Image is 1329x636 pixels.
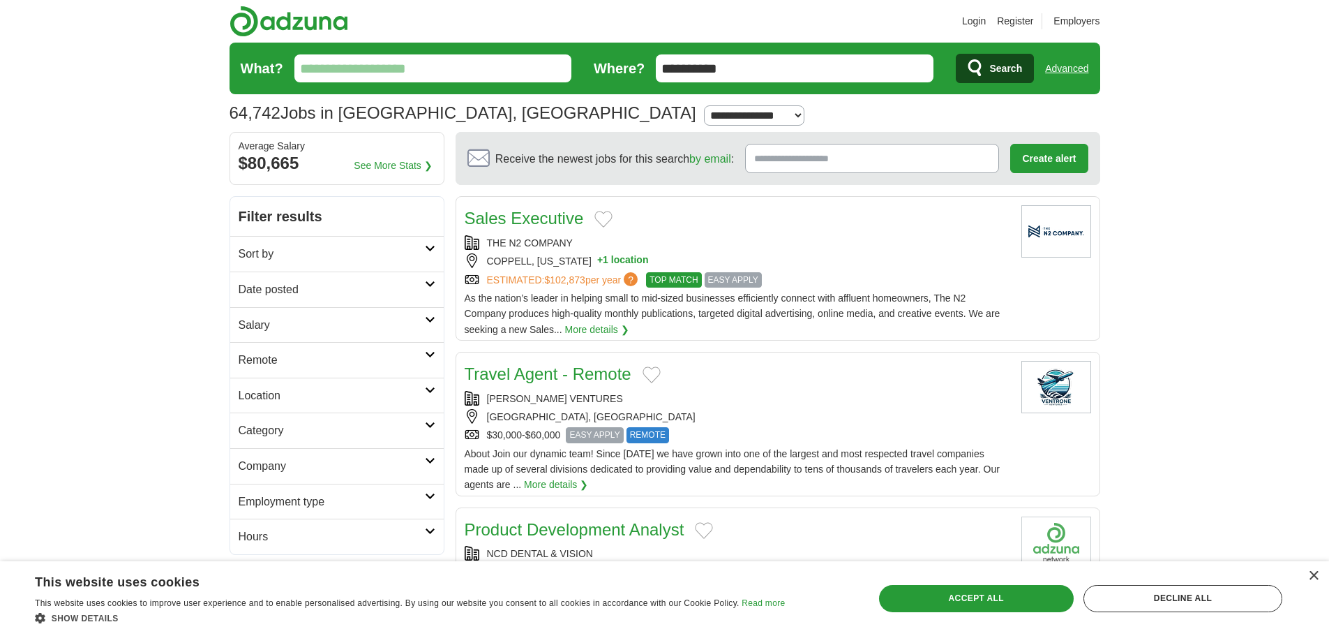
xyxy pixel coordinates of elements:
[230,197,444,236] h2: Filter results
[1083,585,1282,612] div: Decline all
[465,253,1010,269] div: COPPELL, [US_STATE]
[962,13,986,29] a: Login
[1021,361,1091,413] img: Company logo
[465,293,1000,335] span: As the nation’s leader in helping small to mid-sized businesses efficiently connect with affluent...
[646,272,701,288] span: TOP MATCH
[239,422,425,440] h2: Category
[239,457,425,475] h2: Company
[1045,54,1088,82] a: Advanced
[35,611,785,626] div: Show details
[239,493,425,511] h2: Employment type
[689,153,731,165] a: by email
[239,141,435,151] div: Average Salary
[465,391,1010,406] div: [PERSON_NAME] VENTURES
[597,253,603,269] span: +
[230,519,444,554] a: Hours
[239,528,425,546] h2: Hours
[230,342,444,378] a: Remote
[956,54,1035,83] button: Search
[230,484,444,519] a: Employment type
[597,253,649,269] button: +1 location
[230,100,280,126] span: 64,742
[564,322,629,337] a: More details ❯
[239,245,425,263] h2: Sort by
[594,211,613,228] button: Add to favorite jobs
[465,448,1000,491] span: About Join our dynamic team! Since [DATE] we have grown into one of the largest and most respecte...
[35,570,750,591] div: This website uses cookies
[990,54,1023,82] span: Search
[465,409,1010,424] div: [GEOGRAPHIC_DATA], [GEOGRAPHIC_DATA]
[230,307,444,343] a: Salary
[239,351,425,369] h2: Remote
[1010,144,1088,173] button: Create alert
[626,427,669,443] span: REMOTE
[624,272,638,286] span: ?
[52,614,119,623] span: Show details
[230,448,444,484] a: Company
[465,427,1010,443] div: $30,000-$60,000
[230,6,348,37] img: Adzuna logo
[495,150,734,168] span: Receive the newest jobs for this search :
[354,158,432,173] a: See More Stats ❯
[465,364,631,383] a: Travel Agent - Remote
[465,546,1010,561] div: NCD DENTAL & VISION
[230,236,444,272] a: Sort by
[465,520,684,539] a: Product Development Analyst
[1021,517,1091,569] img: Company logo
[230,272,444,307] a: Date posted
[1021,205,1091,258] img: Company logo
[487,272,641,288] a: ESTIMATED:$102,873per year?
[239,387,425,405] h2: Location
[643,367,661,383] button: Add to favorite jobs
[594,57,645,80] label: Where?
[544,274,585,286] span: $102,873
[997,13,1033,29] a: Register
[230,413,444,448] a: Category
[35,598,739,608] span: This website uses cookies to improve user experience and to enable personalised advertising. By u...
[879,585,1074,612] div: Accept all
[230,103,696,122] h1: Jobs in [GEOGRAPHIC_DATA], [GEOGRAPHIC_DATA]
[566,427,623,443] span: EASY APPLY
[1308,571,1319,582] div: Close
[239,151,435,176] div: $80,665
[465,209,584,228] a: Sales Executive
[742,598,785,608] a: Read more, opens a new window
[695,522,713,539] button: Add to favorite jobs
[1053,13,1099,29] a: Employers
[239,281,425,299] h2: Date posted
[230,378,444,413] a: Location
[465,235,1010,251] div: THE N2 COMPANY
[241,57,283,80] label: What?
[524,477,588,492] a: More details ❯
[705,272,762,288] span: EASY APPLY
[239,316,425,334] h2: Salary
